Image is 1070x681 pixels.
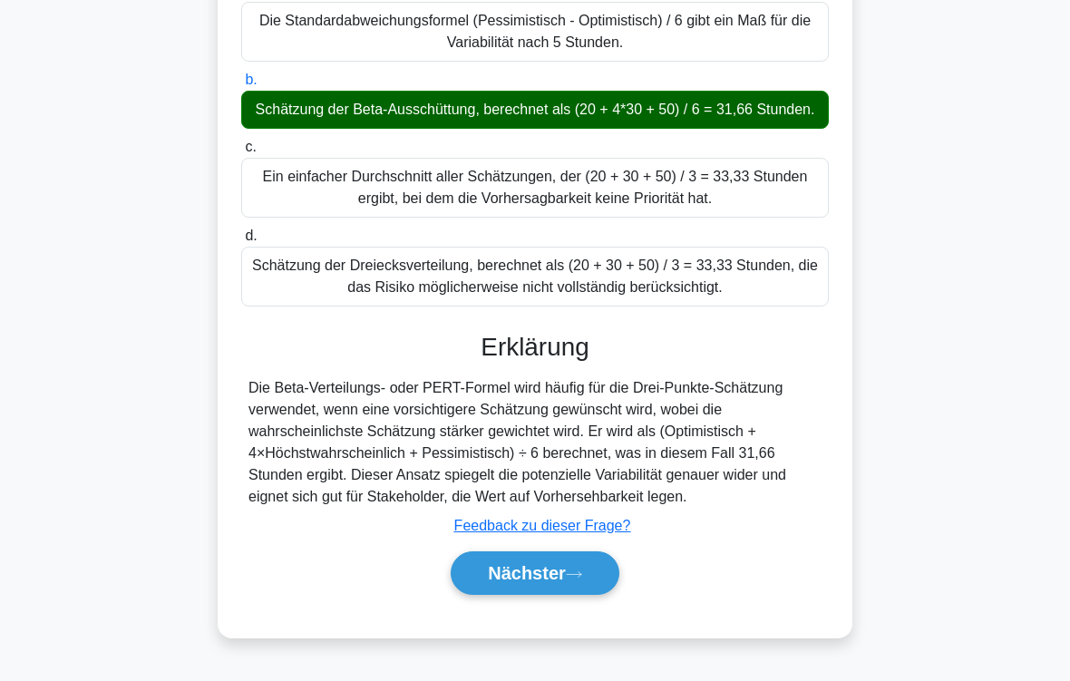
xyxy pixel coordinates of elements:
div: Die Standardabweichungsformel (Pessimistisch - Optimistisch) / 6 gibt ein Maß für die Variabilitä... [241,2,829,62]
h3: Erklärung [252,332,818,362]
font: Nächster [488,563,566,583]
div: Ein einfacher Durchschnitt aller Schätzungen, der (20 + 30 + 50) / 3 = 33,33 Stunden ergibt, bei ... [241,158,829,218]
button: Nächster [451,551,619,595]
div: Schätzung der Dreiecksverteilung, berechnet als (20 + 30 + 50) / 3 = 33,33 Stunden, die das Risik... [241,247,829,306]
div: Schätzung der Beta-Ausschüttung, berechnet als (20 + 4*30 + 50) / 6 = 31,66 Stunden. [241,91,829,129]
a: Feedback zu dieser Frage? [454,518,631,533]
span: d. [245,228,257,243]
div: Die Beta-Verteilungs- oder PERT-Formel wird häufig für die Drei-Punkte-Schätzung verwendet, wenn ... [248,377,822,508]
span: b. [245,72,257,87]
span: c. [245,139,256,154]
